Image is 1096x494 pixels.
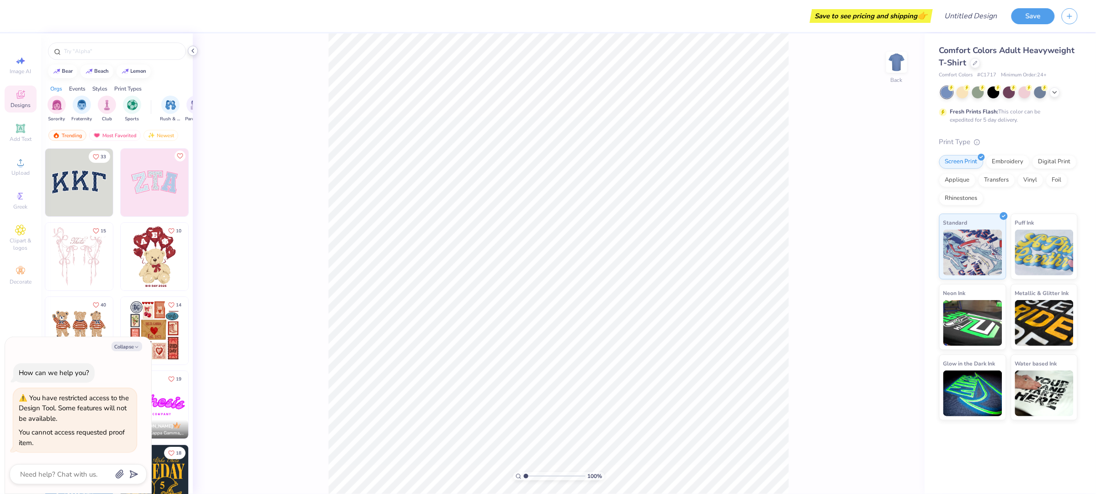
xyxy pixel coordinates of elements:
[77,100,87,110] img: Fraternity Image
[164,373,186,385] button: Like
[943,359,995,368] span: Glow in the Dark Ink
[48,96,66,123] div: filter for Sorority
[89,130,141,141] div: Most Favorited
[113,223,181,290] img: d12a98c7-f0f7-4345-bf3a-b9f1b718b86e
[950,108,999,115] strong: Fresh Prints Flash:
[89,150,110,163] button: Like
[19,393,129,423] div: You have restricted access to the Design Tool. Some features will not be available.
[185,96,206,123] button: filter button
[93,132,101,139] img: most_fav.gif
[986,155,1030,169] div: Embroidery
[1015,300,1074,346] img: Metallic & Glitter Ink
[160,96,181,123] button: filter button
[164,225,186,237] button: Like
[102,116,112,123] span: Club
[53,132,60,139] img: trending.gif
[101,303,106,307] span: 40
[148,132,155,139] img: Newest.gif
[11,169,30,177] span: Upload
[191,100,201,110] img: Parent's Weekend Image
[939,137,1078,147] div: Print Type
[45,297,113,365] img: a3be6b59-b000-4a72-aad0-0c575b892a6b
[10,135,32,143] span: Add Text
[160,116,181,123] span: Rush & Bid
[812,9,931,23] div: Save to see pricing and shipping
[135,430,185,437] span: Kappa Kappa Gamma, [GEOGRAPHIC_DATA][US_STATE]
[19,368,89,377] div: How can we help you?
[69,85,85,93] div: Events
[165,100,176,110] img: Rush & Bid Image
[175,150,186,161] button: Like
[144,130,178,141] div: Newest
[1015,288,1069,298] span: Metallic & Glitter Ink
[943,300,1002,346] img: Neon Ink
[1015,230,1074,275] img: Puff Ink
[588,472,602,480] span: 100 %
[188,297,256,365] img: b0e5e834-c177-467b-9309-b33acdc40f03
[185,116,206,123] span: Parent's Weekend
[5,237,37,252] span: Clipart & logos
[125,116,139,123] span: Sports
[950,107,1063,124] div: This color can be expedited for 5 day delivery.
[121,223,188,290] img: 587403a7-0594-4a7f-b2bd-0ca67a3ff8dd
[939,173,976,187] div: Applique
[891,76,903,84] div: Back
[164,447,186,459] button: Like
[1015,359,1057,368] span: Water based Ink
[112,342,142,351] button: Collapse
[123,96,141,123] button: filter button
[101,155,106,159] span: 33
[176,303,181,307] span: 14
[939,71,973,79] span: Comfort Colors
[176,229,181,233] span: 10
[121,297,188,365] img: 6de2c09e-6ade-4b04-8ea6-6dac27e4729e
[176,377,181,381] span: 19
[89,225,110,237] button: Like
[121,149,188,216] img: 9980f5e8-e6a1-4b4a-8839-2b0e9349023c
[943,288,966,298] span: Neon Ink
[48,130,86,141] div: Trending
[1018,173,1043,187] div: Vinyl
[62,69,73,74] div: bear
[14,203,28,210] span: Greek
[1015,218,1034,227] span: Puff Ink
[101,229,106,233] span: 15
[939,192,984,205] div: Rhinestones
[188,149,256,216] img: 5ee11766-d822-42f5-ad4e-763472bf8dcf
[50,85,62,93] div: Orgs
[48,64,77,78] button: bear
[122,69,129,74] img: trend_line.gif
[11,102,31,109] span: Designs
[114,85,142,93] div: Print Types
[978,71,997,79] span: # C1717
[131,69,147,74] div: lemon
[1032,155,1077,169] div: Digital Print
[45,223,113,290] img: 83dda5b0-2158-48ca-832c-f6b4ef4c4536
[10,68,32,75] span: Image AI
[45,149,113,216] img: 3b9aba4f-e317-4aa7-a679-c95a879539bd
[1011,8,1055,24] button: Save
[943,370,1002,416] img: Glow in the Dark Ink
[72,96,92,123] button: filter button
[888,53,906,71] img: Back
[160,96,181,123] div: filter for Rush & Bid
[72,96,92,123] div: filter for Fraternity
[943,230,1002,275] img: Standard
[188,371,256,439] img: 190a3832-2857-43c9-9a52-6d493f4406b1
[92,85,107,93] div: Styles
[164,299,186,311] button: Like
[48,116,65,123] span: Sorority
[939,45,1075,68] span: Comfort Colors Adult Heavyweight T-Shirt
[98,96,116,123] div: filter for Club
[113,297,181,365] img: d12c9beb-9502-45c7-ae94-40b97fdd6040
[1001,71,1047,79] span: Minimum Order: 24 +
[52,100,62,110] img: Sorority Image
[98,96,116,123] button: filter button
[185,96,206,123] div: filter for Parent's Weekend
[63,47,180,56] input: Try "Alpha"
[85,69,93,74] img: trend_line.gif
[72,116,92,123] span: Fraternity
[943,218,968,227] span: Standard
[188,223,256,290] img: e74243e0-e378-47aa-a400-bc6bcb25063a
[19,428,125,447] div: You cannot access requested proof item.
